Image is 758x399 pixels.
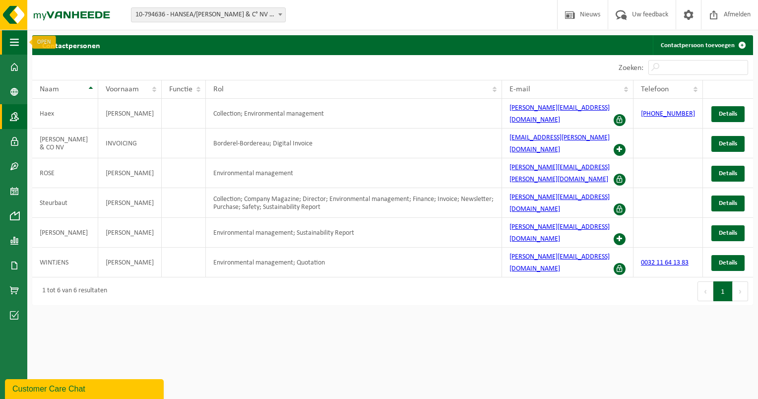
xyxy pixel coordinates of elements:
[206,129,502,158] td: Borderel-Bordereau; Digital Invoice
[509,164,610,183] a: [PERSON_NAME][EMAIL_ADDRESS][PERSON_NAME][DOMAIN_NAME]
[713,281,733,301] button: 1
[711,225,745,241] a: Details
[509,104,610,124] a: [PERSON_NAME][EMAIL_ADDRESS][DOMAIN_NAME]
[206,99,502,129] td: Collection; Environmental management
[169,85,192,93] span: Functie
[711,136,745,152] a: Details
[98,99,162,129] td: [PERSON_NAME]
[509,85,530,93] span: E-mail
[719,200,737,206] span: Details
[641,85,669,93] span: Telefoon
[619,64,643,72] label: Zoeken:
[37,282,107,300] div: 1 tot 6 van 6 resultaten
[711,166,745,182] a: Details
[711,255,745,271] a: Details
[641,110,695,118] a: [PHONE_NUMBER]
[697,281,713,301] button: Previous
[719,260,737,266] span: Details
[509,194,610,213] a: [PERSON_NAME][EMAIL_ADDRESS][DOMAIN_NAME]
[32,35,110,55] h2: Contactpersonen
[32,218,98,248] td: [PERSON_NAME]
[653,35,752,55] a: Contactpersoon toevoegen
[106,85,139,93] span: Voornaam
[98,248,162,277] td: [PERSON_NAME]
[509,253,610,272] a: [PERSON_NAME][EMAIL_ADDRESS][DOMAIN_NAME]
[719,140,737,147] span: Details
[98,129,162,158] td: INVOICING
[98,158,162,188] td: [PERSON_NAME]
[32,188,98,218] td: Steurbaut
[733,281,748,301] button: Next
[32,158,98,188] td: ROSE
[32,99,98,129] td: Haex
[719,111,737,117] span: Details
[131,8,285,22] span: 10-794636 - HANSEA/R. MELOTTE & C° NV - PELT
[213,85,224,93] span: Rol
[131,7,286,22] span: 10-794636 - HANSEA/R. MELOTTE & C° NV - PELT
[206,248,502,277] td: Environmental management; Quotation
[206,188,502,218] td: Collection; Company Magazine; Director; Environmental management; Finance; Invoice; Newsletter; P...
[5,377,166,399] iframe: chat widget
[206,218,502,248] td: Environmental management; Sustainability Report
[509,134,610,153] a: [EMAIL_ADDRESS][PERSON_NAME][DOMAIN_NAME]
[711,196,745,211] a: Details
[98,188,162,218] td: [PERSON_NAME]
[40,85,59,93] span: Naam
[641,259,689,266] a: 0032 11 64 13 83
[98,218,162,248] td: [PERSON_NAME]
[711,106,745,122] a: Details
[206,158,502,188] td: Environmental management
[32,129,98,158] td: [PERSON_NAME] & CO NV
[719,230,737,236] span: Details
[509,223,610,243] a: [PERSON_NAME][EMAIL_ADDRESS][DOMAIN_NAME]
[32,248,98,277] td: WINTJENS
[719,170,737,177] span: Details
